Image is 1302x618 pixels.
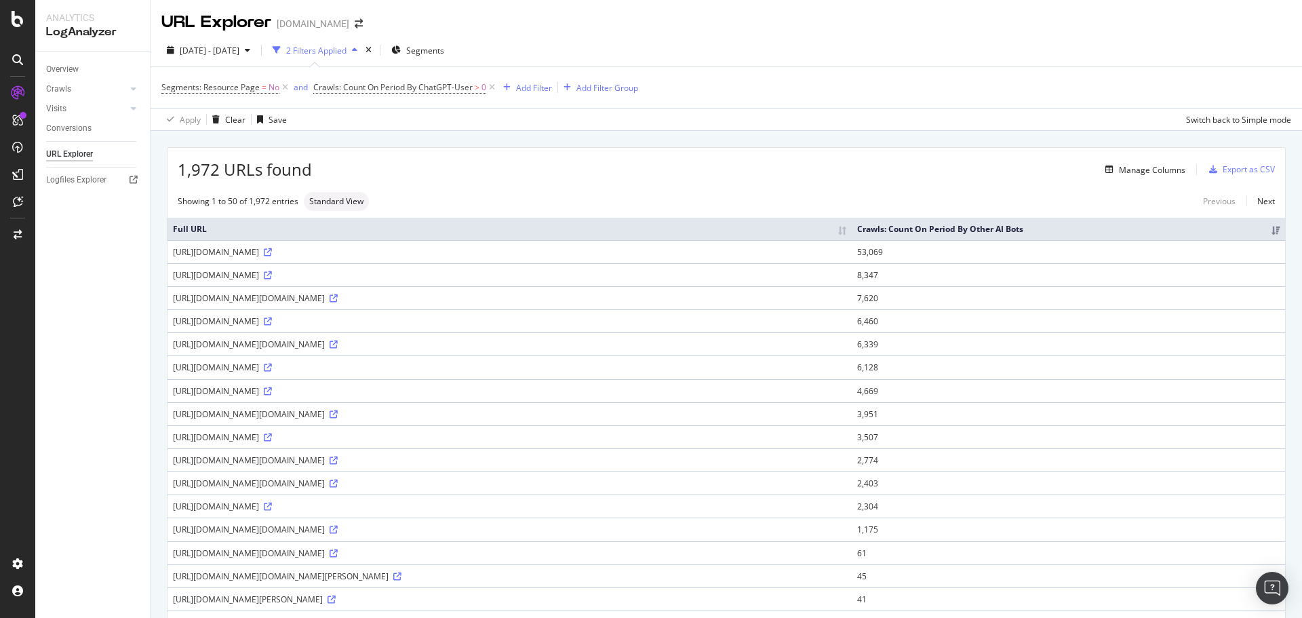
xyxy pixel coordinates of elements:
td: 6,339 [852,332,1285,355]
td: 6,128 [852,355,1285,379]
div: [URL][DOMAIN_NAME][DOMAIN_NAME] [173,339,846,350]
td: 6,460 [852,309,1285,332]
button: [DATE] - [DATE] [161,39,256,61]
div: Add Filter Group [576,82,638,94]
a: Overview [46,62,140,77]
div: Apply [180,114,201,125]
div: Switch back to Simple mode [1186,114,1291,125]
span: = [262,81,267,93]
a: Visits [46,102,127,116]
div: Save [269,114,287,125]
span: Segments [406,45,444,56]
div: [URL][DOMAIN_NAME] [173,385,846,397]
div: [URL][DOMAIN_NAME][DOMAIN_NAME] [173,524,846,535]
div: Analytics [46,11,139,24]
div: arrow-right-arrow-left [355,19,363,28]
button: Segments [386,39,450,61]
a: URL Explorer [46,147,140,161]
div: [URL][DOMAIN_NAME] [173,431,846,443]
div: [URL][DOMAIN_NAME][PERSON_NAME] [173,594,846,605]
td: 7,620 [852,286,1285,309]
a: Logfiles Explorer [46,173,140,187]
div: Add Filter [516,82,552,94]
a: Crawls [46,82,127,96]
div: and [294,81,308,93]
div: [URL][DOMAIN_NAME][DOMAIN_NAME] [173,455,846,466]
span: > [475,81,479,93]
div: [URL][DOMAIN_NAME] [173,501,846,512]
button: Apply [161,109,201,130]
div: [DOMAIN_NAME] [277,17,349,31]
button: Add Filter Group [558,79,638,96]
td: 3,951 [852,402,1285,425]
td: 2,304 [852,495,1285,518]
div: Showing 1 to 50 of 1,972 entries [178,195,298,207]
td: 45 [852,564,1285,587]
div: Visits [46,102,66,116]
div: Conversions [46,121,92,136]
a: Conversions [46,121,140,136]
span: Segments: Resource Page [161,81,260,93]
div: Export as CSV [1223,163,1275,175]
div: URL Explorer [161,11,271,34]
td: 61 [852,541,1285,564]
div: neutral label [304,192,369,211]
div: Open Intercom Messenger [1256,572,1288,604]
div: [URL][DOMAIN_NAME][DOMAIN_NAME] [173,478,846,489]
div: [URL][DOMAIN_NAME] [173,246,846,258]
td: 41 [852,587,1285,611]
div: [URL][DOMAIN_NAME][DOMAIN_NAME] [173,292,846,304]
td: 53,069 [852,240,1285,263]
div: Crawls [46,82,71,96]
div: [URL][DOMAIN_NAME] [173,362,846,373]
div: [URL][DOMAIN_NAME][DOMAIN_NAME] [173,547,846,559]
span: 0 [481,78,486,97]
th: Full URL: activate to sort column ascending [167,218,852,240]
td: 2,403 [852,471,1285,495]
td: 8,347 [852,263,1285,286]
span: Standard View [309,197,363,206]
button: Export as CSV [1204,159,1275,180]
a: Next [1246,191,1275,211]
span: Crawls: Count On Period By ChatGPT-User [313,81,473,93]
div: Clear [225,114,245,125]
td: 1,175 [852,518,1285,541]
button: 2 Filters Applied [267,39,363,61]
div: Overview [46,62,79,77]
button: Add Filter [498,79,552,96]
button: Save [252,109,287,130]
td: 2,774 [852,448,1285,471]
div: [URL][DOMAIN_NAME][DOMAIN_NAME] [173,408,846,420]
div: Manage Columns [1119,164,1185,176]
div: times [363,43,374,57]
div: [URL][DOMAIN_NAME][DOMAIN_NAME][PERSON_NAME] [173,571,846,582]
th: Crawls: Count On Period By Other AI Bots: activate to sort column ascending [852,218,1285,240]
span: 1,972 URLs found [178,158,312,181]
span: [DATE] - [DATE] [180,45,239,56]
td: 3,507 [852,425,1285,448]
div: URL Explorer [46,147,93,161]
button: and [294,81,308,94]
div: 2 Filters Applied [286,45,347,56]
td: 4,669 [852,379,1285,402]
div: LogAnalyzer [46,24,139,40]
div: [URL][DOMAIN_NAME] [173,315,846,327]
button: Switch back to Simple mode [1181,109,1291,130]
button: Clear [207,109,245,130]
button: Manage Columns [1100,161,1185,178]
div: [URL][DOMAIN_NAME] [173,269,846,281]
span: No [269,78,279,97]
div: Logfiles Explorer [46,173,106,187]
